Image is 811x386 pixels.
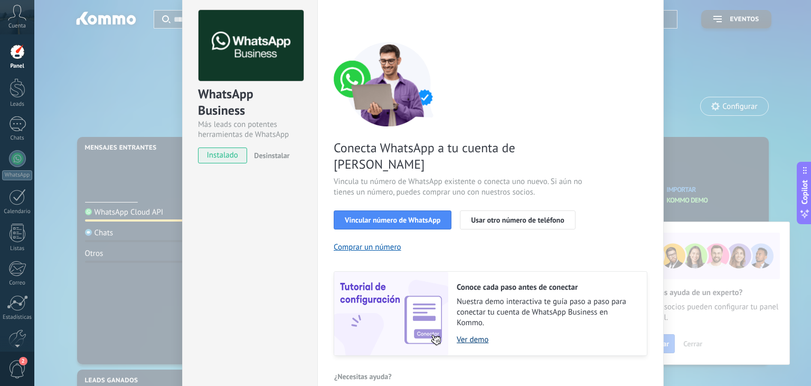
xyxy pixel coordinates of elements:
[2,135,33,142] div: Chats
[2,245,33,252] div: Listas
[199,10,304,81] img: logo_main.png
[2,314,33,321] div: Estadísticas
[334,140,585,172] span: Conecta WhatsApp a tu cuenta de [PERSON_NAME]
[2,101,33,108] div: Leads
[198,120,302,140] div: Más leads con potentes herramientas de WhatsApp
[334,42,445,126] img: connect number
[19,357,27,365] span: 2
[8,23,26,30] span: Cuenta
[457,282,636,292] h2: Conoce cada paso antes de conectar
[2,170,32,180] div: WhatsApp
[250,148,289,163] button: Desinstalar
[334,373,392,380] span: ¿Necesitas ayuda?
[345,216,440,224] span: Vincular número de WhatsApp
[460,210,575,229] button: Usar otro número de teléfono
[199,148,247,163] span: instalado
[334,369,392,384] button: ¿Necesitas ayuda?
[457,335,636,345] a: Ver demo
[198,86,302,120] div: WhatsApp Business
[334,177,585,198] span: Vincula tu número de WhatsApp existente o conecta uno nuevo. Si aún no tienes un número, puedes c...
[2,208,33,215] div: Calendario
[254,151,289,160] span: Desinstalar
[457,297,636,328] span: Nuestra demo interactiva te guía paso a paso para conectar tu cuenta de WhatsApp Business en Kommo.
[799,180,810,205] span: Copilot
[334,242,401,252] button: Comprar un número
[334,210,451,229] button: Vincular número de WhatsApp
[471,216,564,224] span: Usar otro número de teléfono
[2,280,33,287] div: Correo
[2,63,33,70] div: Panel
